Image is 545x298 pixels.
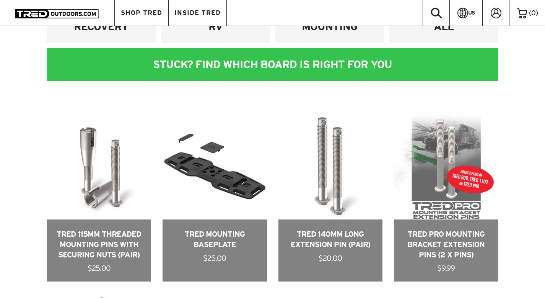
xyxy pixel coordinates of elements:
span: 0 [531,9,536,16]
a: ALL [389,10,498,43]
a: RV [161,10,270,43]
div: STUCK? FIND WHICH BOARD IS RIGHT FOR YOU [47,48,498,81]
span: SHOP TRED [121,10,162,16]
h4: RECOVERY [53,20,150,34]
h4: RV [167,20,264,34]
span: INSIDE TRED [174,10,221,16]
h4: MOUNTING [281,20,379,34]
img: TRED Outdoors America [15,9,99,18]
a: RECOVERY [47,10,156,43]
img: cart-icon [517,8,527,18]
h4: ALL [395,20,493,34]
a: MOUNTING [275,10,384,43]
span: ( ) [529,10,538,16]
